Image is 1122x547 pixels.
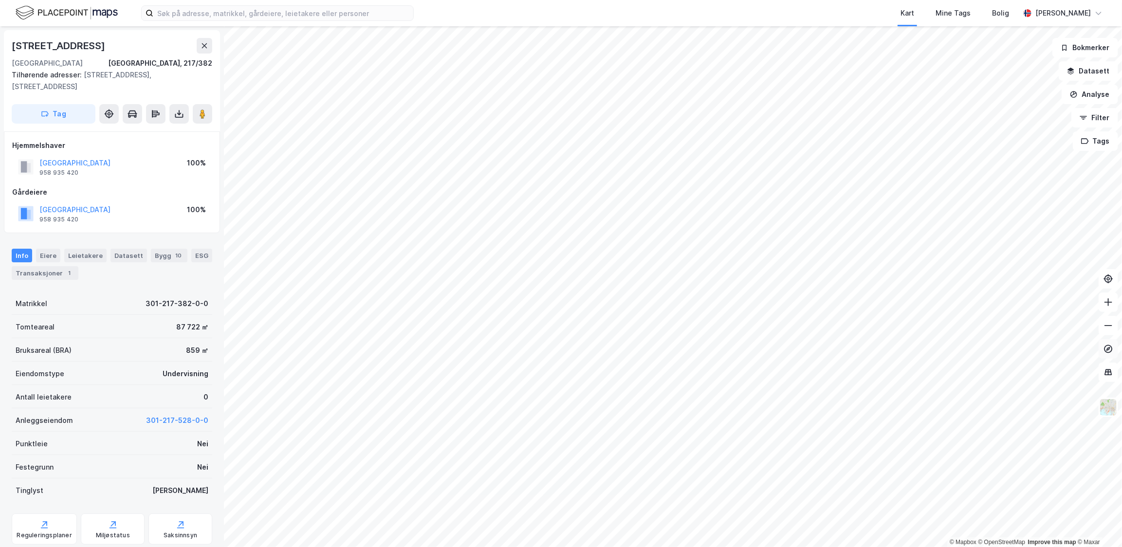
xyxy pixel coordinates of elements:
button: Analyse [1062,85,1118,104]
a: OpenStreetMap [978,539,1026,546]
div: Kontrollprogram for chat [1073,500,1122,547]
div: Bruksareal (BRA) [16,345,72,356]
div: Tinglyst [16,485,43,496]
button: Bokmerker [1052,38,1118,57]
input: Søk på adresse, matrikkel, gårdeiere, leietakere eller personer [153,6,413,20]
a: Improve this map [1028,539,1076,546]
div: 301-217-382-0-0 [146,298,208,310]
button: Tags [1073,131,1118,151]
div: [STREET_ADDRESS] [12,38,107,54]
div: Anleggseiendom [16,415,73,426]
div: Kart [901,7,914,19]
div: Antall leietakere [16,391,72,403]
div: Reguleringsplaner [17,531,72,539]
div: Matrikkel [16,298,47,310]
iframe: Chat Widget [1073,500,1122,547]
div: Eiere [36,249,60,262]
div: Nei [197,438,208,450]
div: Bygg [151,249,187,262]
button: Tag [12,104,95,124]
div: Saksinnsyn [164,531,197,539]
div: [GEOGRAPHIC_DATA] [12,57,83,69]
div: Mine Tags [936,7,971,19]
div: 1 [65,268,74,278]
div: Undervisning [163,368,208,380]
a: Mapbox [950,539,976,546]
div: Tomteareal [16,321,55,333]
div: 10 [173,251,184,260]
div: 859 ㎡ [186,345,208,356]
button: Datasett [1059,61,1118,81]
span: Tilhørende adresser: [12,71,84,79]
div: 87 722 ㎡ [176,321,208,333]
div: ESG [191,249,212,262]
img: Z [1099,398,1118,417]
div: Punktleie [16,438,48,450]
button: 301-217-528-0-0 [146,415,208,426]
div: Nei [197,461,208,473]
div: Festegrunn [16,461,54,473]
div: Eiendomstype [16,368,64,380]
div: 100% [187,157,206,169]
div: Leietakere [64,249,107,262]
div: [PERSON_NAME] [1035,7,1091,19]
div: Bolig [992,7,1009,19]
div: Miljøstatus [96,531,130,539]
div: 958 935 420 [39,169,78,177]
div: 0 [203,391,208,403]
div: Hjemmelshaver [12,140,212,151]
div: Info [12,249,32,262]
div: [STREET_ADDRESS], [STREET_ADDRESS] [12,69,204,92]
button: Filter [1071,108,1118,128]
div: Datasett [110,249,147,262]
div: Gårdeiere [12,186,212,198]
div: Transaksjoner [12,266,78,280]
div: [GEOGRAPHIC_DATA], 217/382 [108,57,212,69]
div: 958 935 420 [39,216,78,223]
div: 100% [187,204,206,216]
div: [PERSON_NAME] [152,485,208,496]
img: logo.f888ab2527a4732fd821a326f86c7f29.svg [16,4,118,21]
